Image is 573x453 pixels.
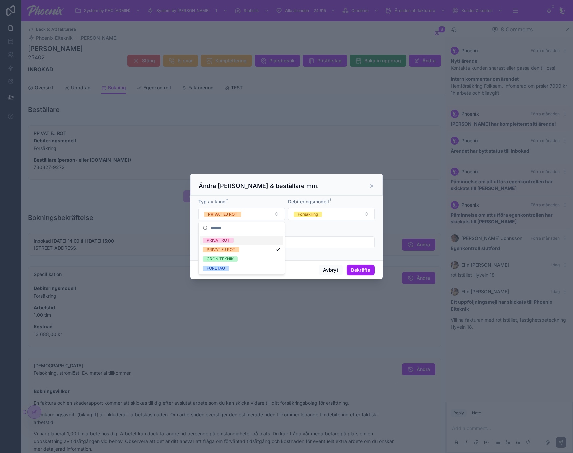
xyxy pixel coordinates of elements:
[199,234,285,274] div: Suggestions
[288,199,329,204] span: Debiteringsmodell
[298,212,318,217] div: Försäkring
[319,265,343,275] button: Avbryt
[207,266,225,271] div: FÖRETAG
[207,247,235,252] div: PRIVAT EJ ROT
[208,212,237,217] div: PRIVAT EJ ROT
[207,256,234,262] div: GRÖN TEKNIK
[198,199,226,204] span: Typ av kund
[199,182,319,190] h3: Ändra [PERSON_NAME] & beställare mm.
[207,238,230,243] div: PRIVAT ROT
[198,208,285,220] button: Select Button
[347,265,375,275] button: Bekräfta
[288,208,375,220] button: Select Button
